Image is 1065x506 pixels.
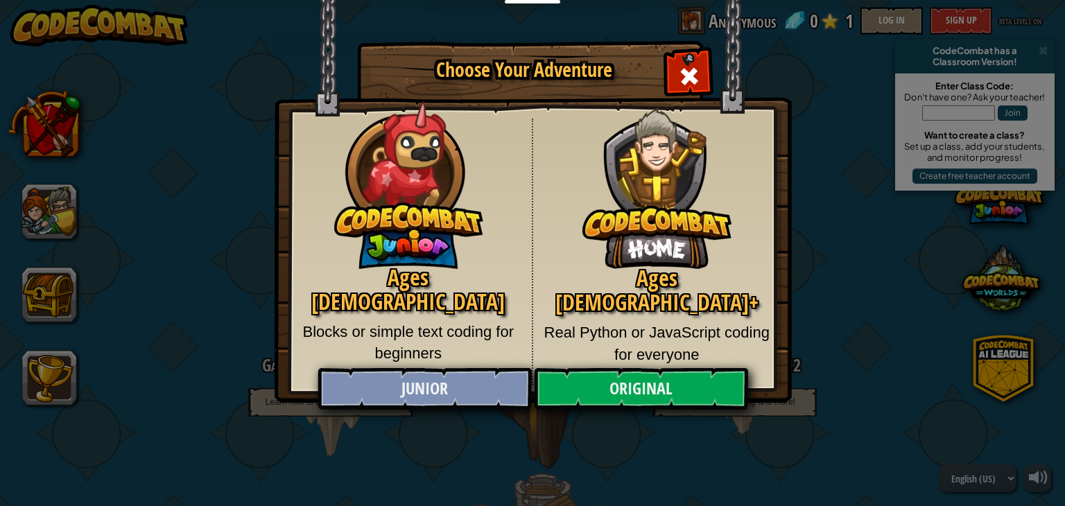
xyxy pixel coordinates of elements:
[295,321,521,365] p: Blocks or simple text coding for beginners
[295,265,521,314] h2: Ages [DEMOGRAPHIC_DATA]
[318,368,531,410] a: Junior
[544,266,771,315] h2: Ages [DEMOGRAPHIC_DATA]+
[534,368,747,410] a: Original
[582,87,731,269] img: CodeCombat Original hero character
[382,60,666,81] h1: Choose Your Adventure
[334,92,483,269] img: CodeCombat Junior hero character
[544,322,771,365] p: Real Python or JavaScript coding for everyone
[667,53,711,96] div: Close modal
